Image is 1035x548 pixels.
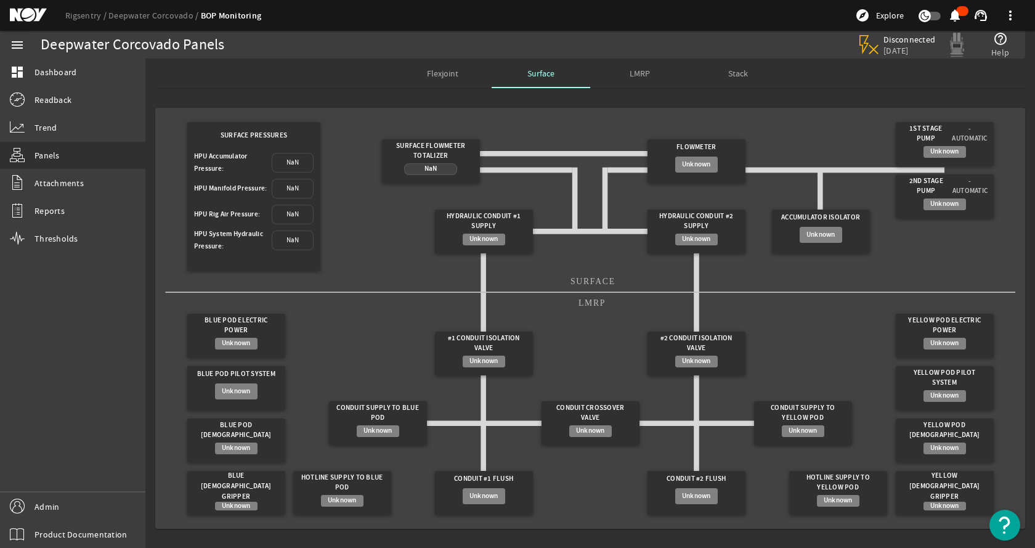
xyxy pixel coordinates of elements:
span: Readback [34,94,71,106]
span: Stack [728,69,748,78]
span: NaN [286,208,299,221]
div: Conduit Supply to Blue Pod [334,401,422,425]
div: Flowmeter [652,139,741,157]
span: Unknown [930,198,959,210]
div: #2 Conduit Isolation Valve [652,332,741,356]
span: Dashboard [34,66,76,78]
mat-icon: menu [10,38,25,52]
span: Product Documentation [34,528,127,541]
span: Attachments [34,177,84,189]
span: Unknown [363,425,392,437]
span: Flexjoint [427,69,458,78]
button: more_vert [996,1,1025,30]
div: 1st Stage pump [901,122,989,146]
span: Disconnected [883,34,936,45]
span: [DATE] [883,45,936,56]
mat-icon: support_agent [973,8,988,23]
div: Conduit Crossover Valve [546,401,635,425]
span: Unknown [469,490,498,502]
span: Unknown [789,425,818,437]
div: HPU Manifold Pressure: [194,182,272,195]
span: Unknown [930,500,959,512]
span: Unknown [682,490,711,502]
div: Blue [DEMOGRAPHIC_DATA] Gripper [192,471,280,502]
button: Open Resource Center [989,510,1020,541]
div: Hydraulic Conduit #2 Supply [652,210,741,234]
div: Conduit Supply to Yellow Pod [759,401,847,425]
span: NaN [286,234,299,247]
div: Blue Pod Electric Power [192,314,280,338]
span: Thresholds [34,232,78,245]
span: Unknown [469,355,498,367]
span: Unknown [824,494,853,507]
div: HPU Accumulator Pressure: [194,150,272,175]
span: Surface [527,69,554,78]
img: Graypod.svg [944,33,969,57]
div: Hydraulic Conduit #1 Supply [440,210,528,234]
div: Yellow [DEMOGRAPHIC_DATA] Gripper [901,471,989,502]
span: - Automatic [951,176,988,197]
mat-icon: help_outline [993,31,1008,46]
span: NaN [286,182,299,195]
button: Explore [850,6,909,25]
div: Deepwater Corcovado Panels [41,39,225,51]
div: HPU Rig Air Pressure: [194,208,272,221]
span: Unknown [576,425,605,437]
mat-icon: dashboard [10,65,25,80]
div: Conduit #1 Flush [440,471,528,488]
span: Unknown [682,158,711,171]
span: Unknown [222,385,251,398]
div: Yellow Pod [DEMOGRAPHIC_DATA] [901,419,989,443]
span: NaN [424,164,437,173]
span: Unknown [328,494,357,507]
span: Help [991,46,1009,59]
span: - Automatic [951,124,989,145]
div: 2nd Stage pump [901,174,989,198]
span: Unknown [930,442,959,454]
span: LMRP [630,69,650,78]
span: Unknown [682,355,711,367]
span: Panels [34,149,60,162]
span: Admin [34,501,59,513]
div: #1 Conduit Isolation Valve [440,332,528,356]
a: Deepwater Corcovado [108,10,201,21]
span: Unknown [222,442,251,454]
span: Unknown [930,390,959,402]
div: Surface Pressures [194,122,314,150]
span: Unknown [930,337,959,350]
mat-icon: explore [855,8,870,23]
span: Reports [34,205,65,217]
a: Rigsentry [65,10,108,21]
span: Unknown [682,233,711,245]
span: NaN [286,157,299,169]
span: Unknown [222,337,251,350]
span: Explore [876,9,904,22]
div: Accumulator Isolator [777,210,865,227]
div: Conduit #2 Flush [652,471,741,488]
div: Yellow Pod Pilot System [901,366,989,390]
div: Hotline Supply to Yellow Pod [794,471,882,495]
mat-icon: notifications [948,8,962,23]
div: Blue Pod Pilot System [192,366,280,383]
span: Trend [34,121,57,134]
span: Unknown [469,233,498,245]
span: Unknown [222,500,251,512]
div: Blue Pod [DEMOGRAPHIC_DATA] [192,419,280,443]
span: Unknown [806,229,835,241]
div: Yellow Pod Electric Power [901,314,989,338]
div: Hotline Supply to Blue Pod [298,471,386,495]
a: BOP Monitoring [201,10,262,22]
div: Surface Flowmeter Totalizer [387,139,475,163]
span: Unknown [930,145,959,158]
div: HPU System Hydraulic Pressure: [194,228,272,253]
